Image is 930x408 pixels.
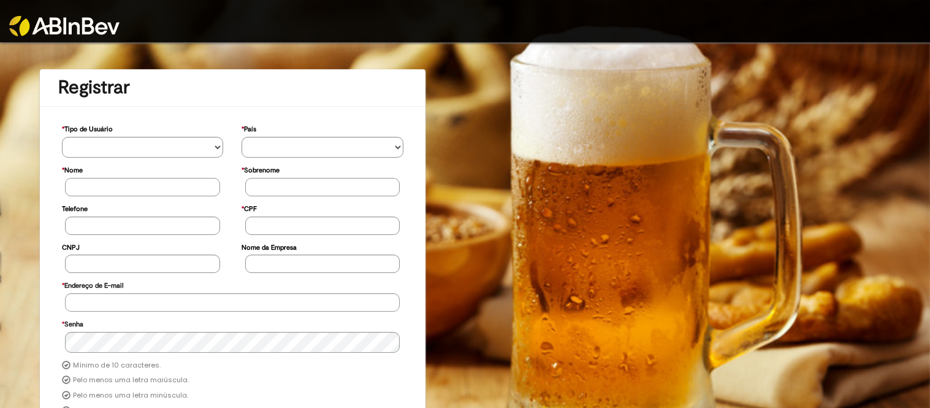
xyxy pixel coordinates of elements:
[73,391,188,401] label: Pelo menos uma letra minúscula.
[242,160,280,178] label: Sobrenome
[62,237,80,255] label: CNPJ
[73,375,189,385] label: Pelo menos uma letra maiúscula.
[62,275,123,293] label: Endereço de E-mail
[242,237,297,255] label: Nome da Empresa
[242,119,256,137] label: País
[62,160,83,178] label: Nome
[62,199,88,217] label: Telefone
[242,199,257,217] label: CPF
[9,16,120,36] img: ABInbev-white.png
[62,119,113,137] label: Tipo de Usuário
[62,314,83,332] label: Senha
[73,361,161,371] label: Mínimo de 10 caracteres.
[58,77,407,98] h1: Registrar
